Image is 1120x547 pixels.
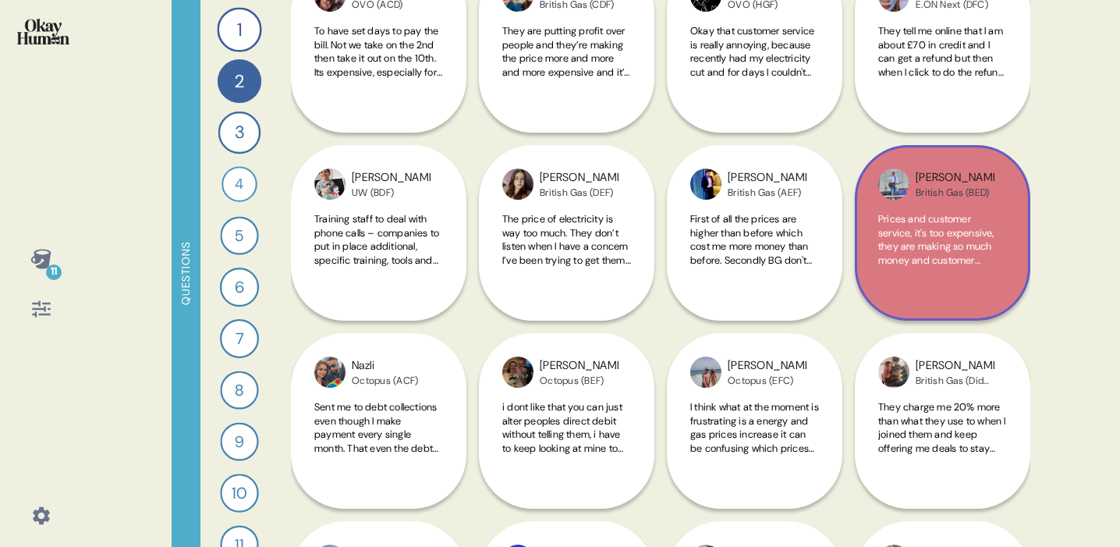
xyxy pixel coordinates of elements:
[218,112,261,155] div: 3
[728,186,806,199] div: British Gas (AEF)
[916,357,994,375] div: [PERSON_NAME]
[352,169,431,186] div: [PERSON_NAME]
[690,169,721,200] img: profilepic_24514310818200650.jpg
[46,265,62,280] div: 11
[218,59,261,103] div: 2
[220,371,258,409] div: 8
[314,400,438,495] span: Sent me to debt collections even though I make payment every single month. That even the debt col...
[690,212,815,307] span: First of all the prices are higher than before which cost me more money than before. Secondly BG ...
[728,357,806,375] div: [PERSON_NAME]
[352,357,418,375] div: Nazli
[352,186,431,199] div: UW (BDF)
[916,375,994,387] div: British Gas (Did Not Answer)
[352,375,418,387] div: Octopus (ACF)
[17,19,69,44] img: okayhuman.3b1b6348.png
[220,474,258,512] div: 10
[314,212,440,307] span: Training staff to deal with phone calls – companies to put in place additional, specific training...
[728,169,806,186] div: [PERSON_NAME]
[220,216,258,254] div: 5
[540,169,618,186] div: [PERSON_NAME]
[220,268,259,307] div: 6
[502,24,629,119] span: They are putting profit over people and they’re making the price more and more and more expensive...
[502,169,533,200] img: profilepic_24336513282682514.jpg
[540,375,618,387] div: Octopus (BEF)
[217,7,261,52] div: 1
[728,375,806,387] div: Octopus (EFC)
[690,24,814,119] span: Okay that customer service is really annoying, because recently had my electricity cut and for da...
[878,169,909,200] img: profilepic_24771429059127578.jpg
[314,169,346,200] img: profilepic_31527073623546326.jpg
[222,166,257,202] div: 4
[690,357,721,388] img: profilepic_24287445777549671.jpg
[220,319,259,358] div: 7
[314,357,346,388] img: profilepic_24393613083628578.jpg
[878,400,1006,482] span: They charge me 20% more than what they use to when I joined them and keep offering me deals to st...
[916,186,994,199] div: British Gas (BED)
[502,357,533,388] img: profilepic_24839280652346615.jpg
[314,24,442,133] span: To have set days to pay the bill. Not we take on the 2nd then take it out on the 10th. Its expens...
[540,186,618,199] div: British Gas (DEF)
[878,212,1002,294] span: Prices and customer service, it's too expensive, they are making so much money and customer servi...
[220,422,258,460] div: 9
[878,357,909,388] img: profilepic_24527966530130902.jpg
[878,24,1005,119] span: They tell me online that I am about £70 in credit and I can get a refund but then when I click to...
[502,400,623,482] span: i dont like that you can just alter peoples direct debit without telling them, i have to keep loo...
[502,212,631,294] span: The price of electricity is way too much. They don’t listen when I have a concern I’ve been tryin...
[690,400,819,482] span: I think what at the moment is frustrating is a energy and gas prices increase it can be confusing...
[540,357,618,375] div: [PERSON_NAME]
[916,169,994,186] div: [PERSON_NAME]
